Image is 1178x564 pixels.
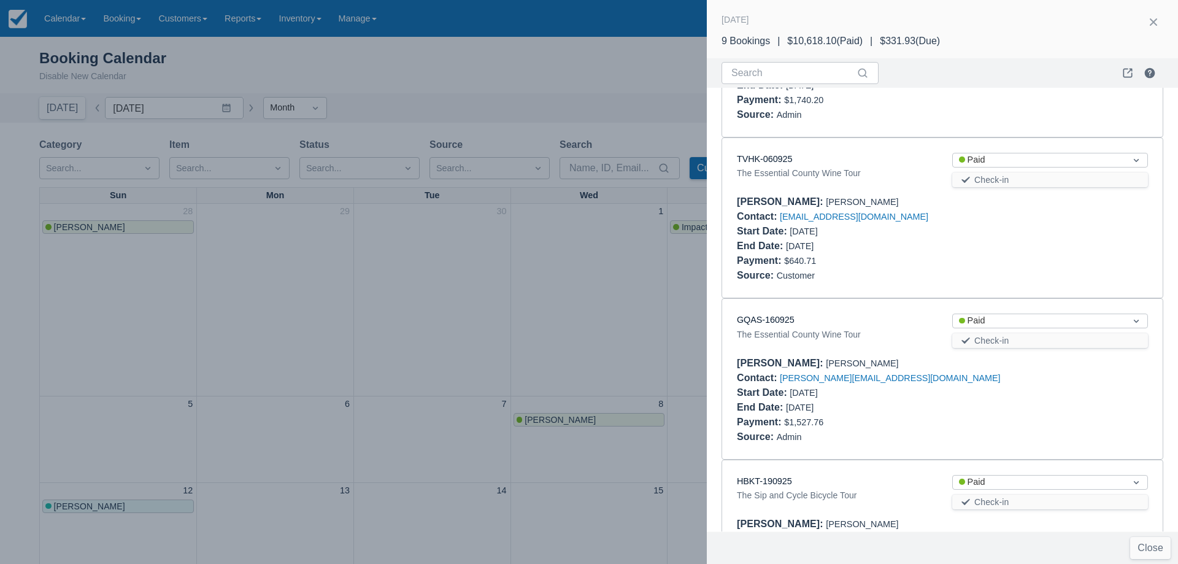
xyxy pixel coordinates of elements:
[1130,154,1142,166] span: Dropdown icon
[737,417,784,427] div: Payment :
[1130,537,1171,559] button: Close
[737,356,1148,371] div: [PERSON_NAME]
[737,519,826,529] div: [PERSON_NAME] :
[737,211,780,222] div: Contact :
[787,34,863,48] div: $10,618.10 ( Paid )
[737,107,1148,122] div: Admin
[737,415,1148,430] div: $1,527.76
[737,327,933,342] div: The Essential County Wine Tour
[737,109,777,120] div: Source :
[952,495,1148,509] button: Check-in
[780,212,928,222] a: [EMAIL_ADDRESS][DOMAIN_NAME]
[737,387,790,398] div: Start Date :
[722,12,749,27] div: [DATE]
[1130,476,1142,489] span: Dropdown icon
[737,430,1148,444] div: Admin
[1130,315,1142,327] span: Dropdown icon
[737,488,933,503] div: The Sip and Cycle Bicycle Tour
[737,196,826,207] div: [PERSON_NAME] :
[737,253,1148,268] div: $640.71
[737,154,792,164] a: TVHK-060925
[737,358,826,368] div: [PERSON_NAME] :
[737,195,1148,209] div: [PERSON_NAME]
[737,80,786,90] div: End Date :
[737,517,1148,531] div: [PERSON_NAME]
[737,93,1148,107] div: $1,740.20
[737,268,1148,283] div: Customer
[737,385,933,400] div: [DATE]
[952,172,1148,187] button: Check-in
[737,373,780,383] div: Contact :
[737,255,784,266] div: Payment :
[770,34,787,48] div: |
[737,239,933,253] div: [DATE]
[863,34,880,48] div: |
[737,431,777,442] div: Source :
[959,476,1119,489] div: Paid
[737,315,795,325] a: GQAS-160925
[952,333,1148,348] button: Check-in
[880,34,940,48] div: $331.93 ( Due )
[737,224,933,239] div: [DATE]
[737,476,792,486] a: HBKT-190925
[737,226,790,236] div: Start Date :
[959,314,1119,328] div: Paid
[737,402,786,412] div: End Date :
[737,95,784,105] div: Payment :
[737,166,933,180] div: The Essential County Wine Tour
[959,153,1119,167] div: Paid
[722,34,770,48] div: 9 Bookings
[731,62,854,84] input: Search
[780,373,1000,383] a: [PERSON_NAME][EMAIL_ADDRESS][DOMAIN_NAME]
[737,270,777,280] div: Source :
[737,400,933,415] div: [DATE]
[737,241,786,251] div: End Date :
